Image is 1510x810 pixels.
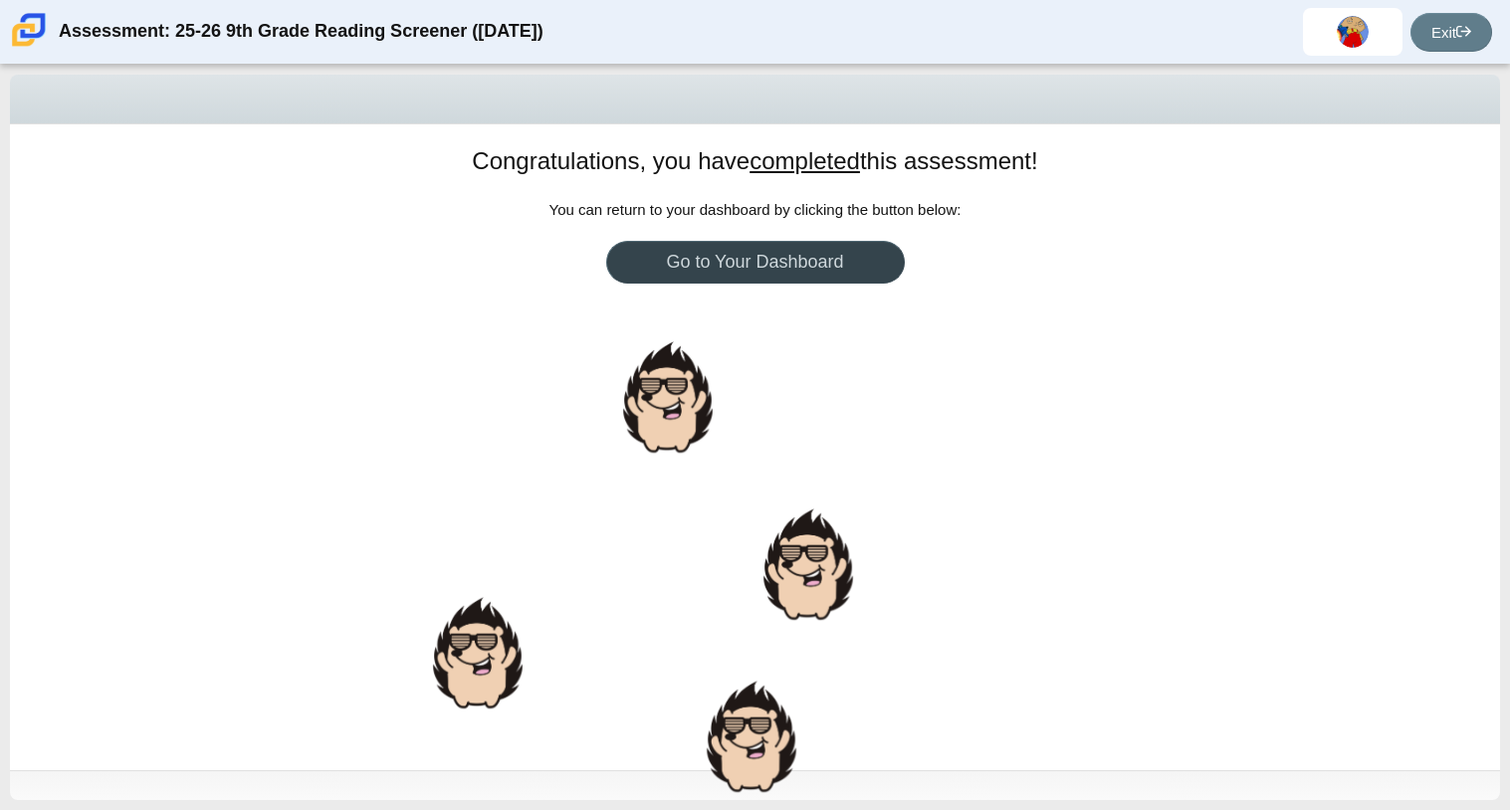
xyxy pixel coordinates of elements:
[606,241,905,284] a: Go to Your Dashboard
[59,8,543,56] div: Assessment: 25-26 9th Grade Reading Screener ([DATE])
[549,201,962,218] span: You can return to your dashboard by clicking the button below:
[1337,16,1369,48] img: aumari.levy-davis.vknibz
[472,144,1037,178] h1: Congratulations, you have this assessment!
[8,9,50,51] img: Carmen School of Science & Technology
[1410,13,1492,52] a: Exit
[8,37,50,54] a: Carmen School of Science & Technology
[750,147,860,174] u: completed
